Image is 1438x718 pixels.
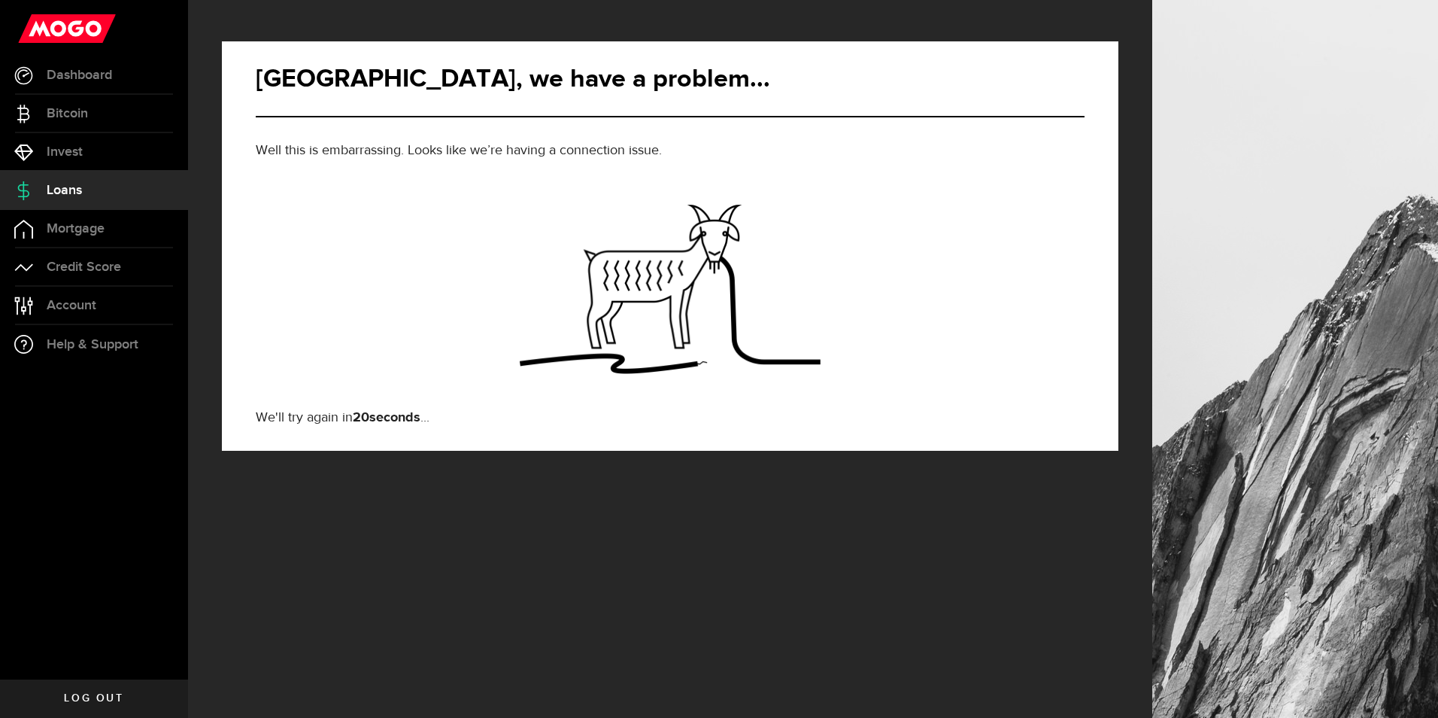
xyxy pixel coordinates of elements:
[256,141,1085,161] p: Well this is embarrassing. Looks like we’re having a connection issue.
[47,338,138,351] span: Help & Support
[64,693,123,704] span: Log out
[47,184,82,197] span: Loans
[353,411,369,424] span: 20
[47,68,112,82] span: Dashboard
[47,145,83,159] span: Invest
[520,182,821,385] img: connectionissue_goat.png
[353,411,420,424] strong: seconds
[47,222,105,236] span: Mortgage
[256,64,1085,96] h1: [GEOGRAPHIC_DATA], we have a problem...
[256,385,1085,428] div: We'll try again in ...
[47,299,96,312] span: Account
[12,6,57,51] button: Open LiveChat chat widget
[47,107,88,120] span: Bitcoin
[47,260,121,274] span: Credit Score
